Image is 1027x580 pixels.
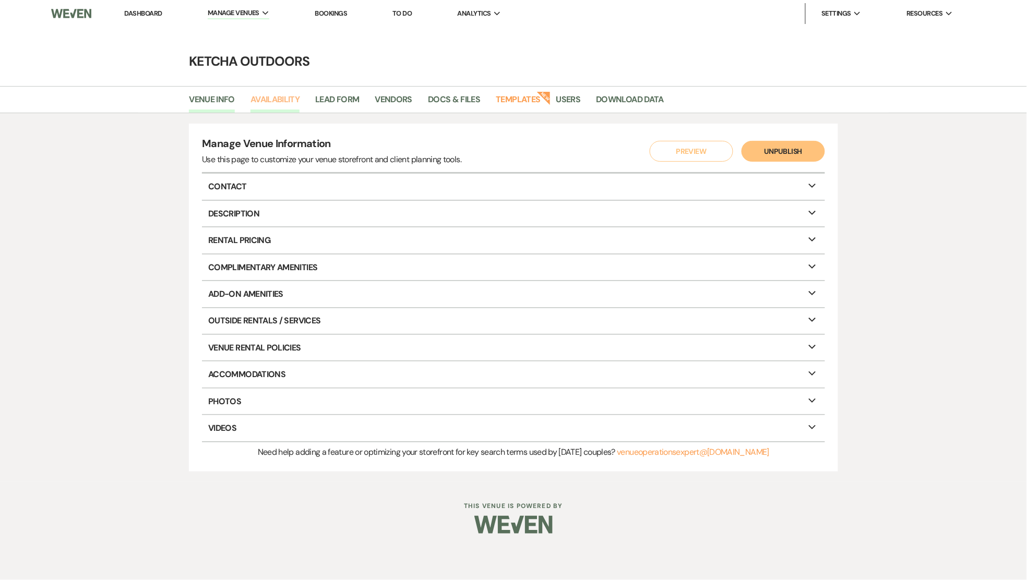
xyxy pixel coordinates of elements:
h4: Manage Venue Information [202,136,461,153]
a: Venue Info [189,93,235,113]
span: Settings [821,8,851,19]
a: Availability [250,93,300,113]
span: Manage Venues [208,8,259,18]
button: Unpublish [742,141,825,162]
a: Templates [496,93,540,113]
p: Accommodations [202,361,825,387]
img: Weven Logo [51,3,91,25]
button: Preview [650,141,733,162]
div: Use this page to customize your venue storefront and client planning tools. [202,153,461,166]
a: Users [556,93,581,113]
p: Videos [202,415,825,441]
p: Complimentary Amenities [202,255,825,280]
span: Resources [907,8,943,19]
span: Need help adding a feature or optimizing your storefront for key search terms used by [DATE] coup... [258,446,615,457]
img: Weven Logo [474,506,553,543]
a: Dashboard [124,9,162,18]
a: Docs & Files [428,93,480,113]
a: Lead Form [315,93,359,113]
a: To Do [392,9,412,18]
p: Description [202,201,825,226]
p: Photos [202,389,825,414]
strong: New [536,90,551,105]
p: Outside Rentals / Services [202,308,825,334]
a: Vendors [375,93,413,113]
p: Contact [202,174,825,199]
a: venueoperationsexpert@[DOMAIN_NAME] [617,446,770,457]
p: Venue Rental Policies [202,335,825,360]
p: Rental Pricing [202,227,825,253]
h4: Ketcha Outdoors [138,52,889,70]
a: Preview [647,141,731,162]
a: Download Data [596,93,664,113]
a: Bookings [315,9,347,18]
span: Analytics [458,8,491,19]
p: Add-On Amenities [202,281,825,307]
